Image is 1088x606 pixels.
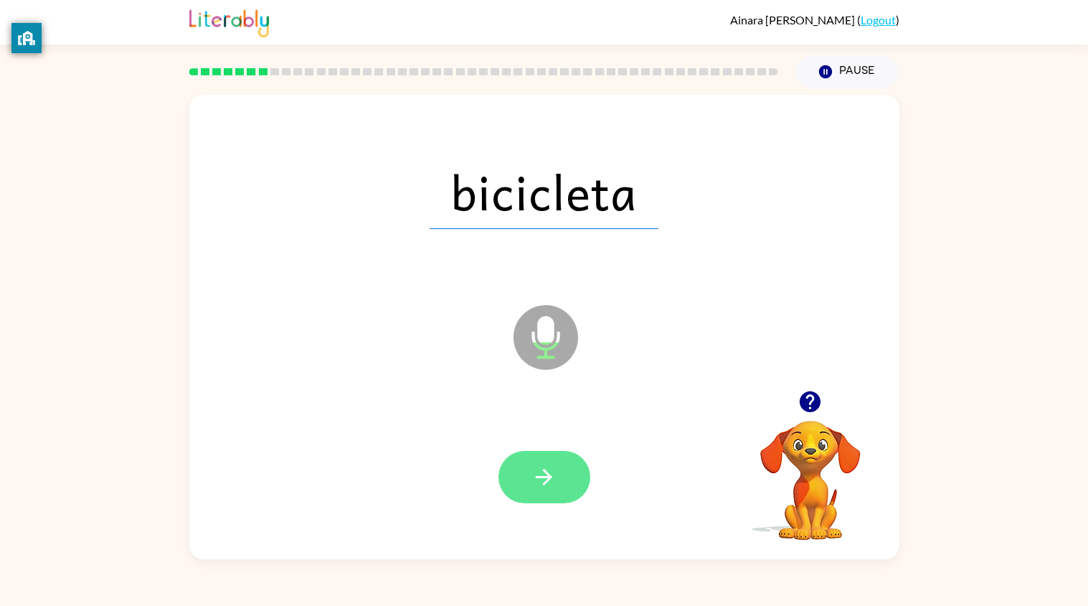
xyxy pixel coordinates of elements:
[739,398,882,542] video: Your browser must support playing .mp4 files to use Literably. Please try using another browser.
[730,13,899,27] div: ( )
[861,13,896,27] a: Logout
[795,55,899,88] button: Pause
[11,23,42,53] button: privacy banner
[730,13,857,27] span: Ainara [PERSON_NAME]
[430,154,658,229] span: bicicleta
[189,6,269,37] img: Literably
